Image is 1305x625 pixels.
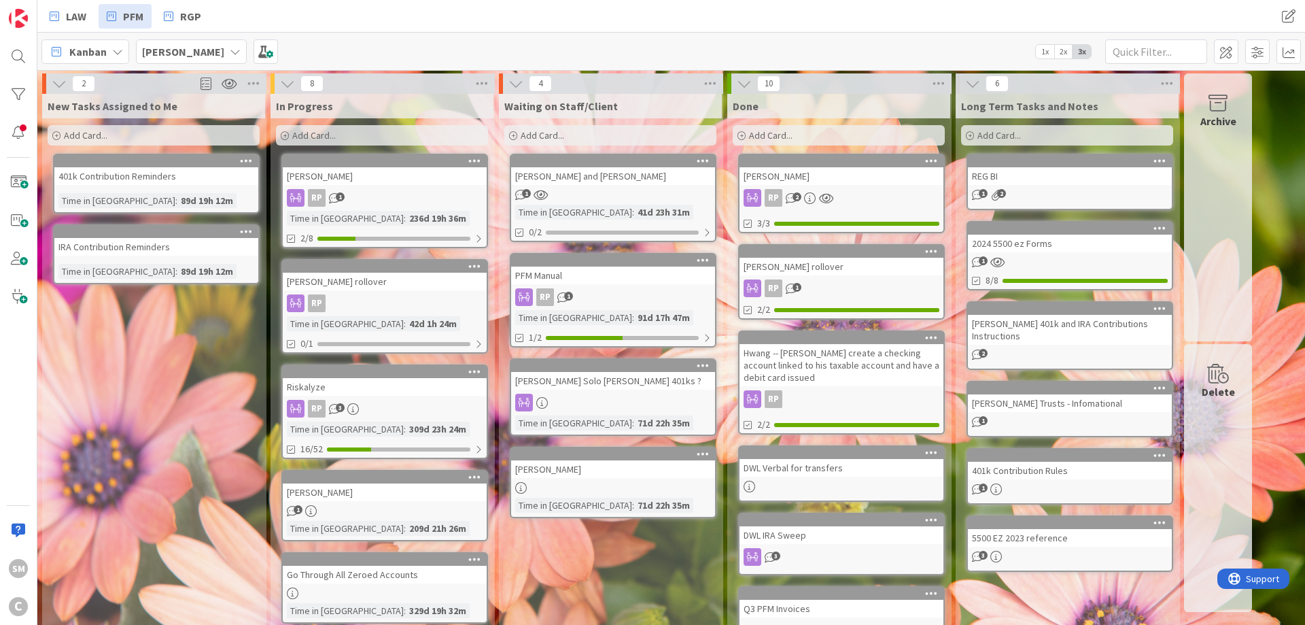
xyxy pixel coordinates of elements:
span: : [404,211,406,226]
div: Time in [GEOGRAPHIC_DATA] [287,603,404,618]
span: : [632,310,634,325]
div: Delete [1202,384,1235,400]
div: DWL Verbal for transfers [739,447,943,477]
a: PFM [99,4,152,29]
span: 1 [564,292,573,301]
div: IRA Contribution Reminders [54,226,258,256]
div: RP [283,400,487,418]
div: Time in [GEOGRAPHIC_DATA] [58,264,175,279]
span: 1 [979,189,988,198]
div: 236d 19h 36m [406,211,470,226]
input: Quick Filter... [1105,39,1207,64]
div: Hwang -- [PERSON_NAME] create a checking account linked to his taxable account and have a debit c... [739,344,943,386]
span: Add Card... [749,129,793,141]
div: 5500 EZ 2023 reference [968,517,1172,547]
div: RP [511,288,715,306]
div: REG BI [968,167,1172,185]
span: : [632,416,634,430]
span: 6 [986,75,1009,92]
span: 2/8 [300,231,313,246]
span: Done [733,99,759,113]
div: 41d 23h 31m [634,205,693,220]
div: [PERSON_NAME] [739,155,943,185]
div: Time in [GEOGRAPHIC_DATA] [515,416,632,430]
div: RP [765,280,782,297]
span: Long Term Tasks and Notes [961,99,1098,113]
div: 71d 22h 35m [634,416,693,430]
span: 1 [294,505,302,514]
a: LAW [41,4,94,29]
div: 401k Contribution Rules [968,462,1172,479]
div: Archive [1200,113,1236,129]
div: [PERSON_NAME] Trusts - Infomational [968,382,1172,412]
span: 3 [336,403,345,412]
span: 1 [979,484,988,492]
div: [PERSON_NAME] 401k and IRA Contributions Instructions [968,303,1172,345]
span: 1 [522,189,531,198]
div: [PERSON_NAME] [739,167,943,185]
div: DWL IRA Sweep [739,526,943,544]
b: [PERSON_NAME] [142,45,224,58]
div: Time in [GEOGRAPHIC_DATA] [287,521,404,536]
div: Riskalyze [283,378,487,396]
div: PFM Manual [511,254,715,284]
div: [PERSON_NAME] and [PERSON_NAME] [511,155,715,185]
div: 209d 21h 26m [406,521,470,536]
span: 16/52 [300,442,323,456]
div: [PERSON_NAME] [283,155,487,185]
div: [PERSON_NAME] rollover [283,273,487,290]
div: [PERSON_NAME] and [PERSON_NAME] [511,167,715,185]
div: 42d 1h 24m [406,316,460,331]
span: Add Card... [64,129,107,141]
div: C [9,597,28,616]
span: Support [29,2,62,18]
div: 71d 22h 35m [634,498,693,513]
div: SM [9,559,28,578]
span: 2 [997,189,1006,198]
span: 3 [771,552,780,560]
div: DWL IRA Sweep [739,514,943,544]
div: RP [283,189,487,207]
div: 5500 EZ 2023 reference [968,529,1172,547]
div: RP [765,390,782,408]
div: [PERSON_NAME] 401k and IRA Contributions Instructions [968,315,1172,345]
span: Add Card... [521,129,564,141]
div: DWL Verbal for transfers [739,459,943,477]
span: 2/2 [757,418,770,432]
span: Add Card... [292,129,336,141]
div: RP [739,189,943,207]
div: [PERSON_NAME] Trusts - Infomational [968,394,1172,412]
div: 401k Contribution Reminders [54,167,258,185]
span: 2x [1054,45,1073,58]
span: 1x [1036,45,1054,58]
span: 3 [979,551,988,560]
span: 3/3 [757,216,770,231]
div: 89d 19h 12m [177,264,237,279]
div: Time in [GEOGRAPHIC_DATA] [58,193,175,208]
span: : [404,422,406,437]
div: RP [765,189,782,207]
div: REG BI [968,155,1172,185]
div: Q3 PFM Invoices [739,600,943,618]
div: RP [536,288,554,306]
span: : [404,316,406,331]
span: 10 [757,75,780,92]
div: Go Through All Zeroed Accounts [283,566,487,584]
span: 3x [1073,45,1091,58]
div: [PERSON_NAME] Solo [PERSON_NAME] 401ks ? [511,372,715,390]
div: [PERSON_NAME] rollover [739,246,943,275]
span: 1 [793,283,801,292]
span: PFM [123,8,143,24]
div: 91d 17h 47m [634,310,693,325]
span: 0/1 [300,337,313,351]
div: Hwang -- [PERSON_NAME] create a checking account linked to his taxable account and have a debit c... [739,332,943,386]
span: Kanban [69,44,107,60]
div: [PERSON_NAME] rollover [739,258,943,275]
div: [PERSON_NAME] [283,484,487,501]
div: Time in [GEOGRAPHIC_DATA] [515,498,632,513]
div: RP [739,390,943,408]
span: 8 [300,75,324,92]
span: : [632,205,634,220]
div: Riskalyze [283,366,487,396]
span: Add Card... [977,129,1021,141]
